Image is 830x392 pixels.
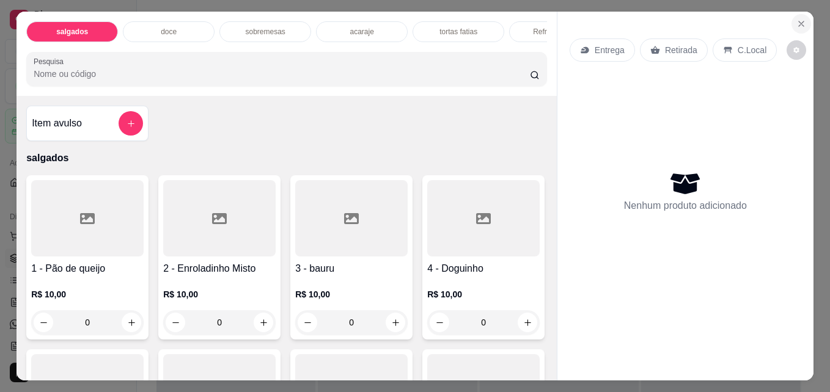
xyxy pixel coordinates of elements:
p: C.Local [738,44,766,56]
p: salgados [56,27,88,37]
h4: Item avulso [32,116,82,131]
button: increase-product-quantity [518,313,537,332]
p: R$ 10,00 [31,288,144,300]
p: Refrigerantes [533,27,577,37]
h4: 1 - Pão de queijo [31,261,144,276]
h4: 3 - bauru [295,261,408,276]
p: Entrega [595,44,625,56]
p: sobremesas [245,27,285,37]
button: decrease-product-quantity [166,313,185,332]
p: R$ 10,00 [427,288,540,300]
p: doce [161,27,177,37]
button: decrease-product-quantity [34,313,53,332]
p: Nenhum produto adicionado [624,198,747,213]
button: add-separate-item [119,111,143,136]
p: R$ 10,00 [163,288,276,300]
p: salgados [26,151,547,165]
h4: 2 - Enroladinho Misto [163,261,276,276]
h4: 4 - Doguinho [427,261,540,276]
button: increase-product-quantity [122,313,141,332]
button: decrease-product-quantity [787,40,806,60]
button: decrease-product-quantity [430,313,449,332]
button: increase-product-quantity [254,313,273,332]
button: increase-product-quantity [386,313,405,332]
button: Close [791,14,811,34]
label: Pesquisa [34,56,68,67]
p: R$ 10,00 [295,288,408,300]
button: decrease-product-quantity [298,313,317,332]
input: Pesquisa [34,68,530,80]
p: tortas fatias [439,27,477,37]
p: acaraje [350,27,373,37]
p: Retirada [665,44,697,56]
